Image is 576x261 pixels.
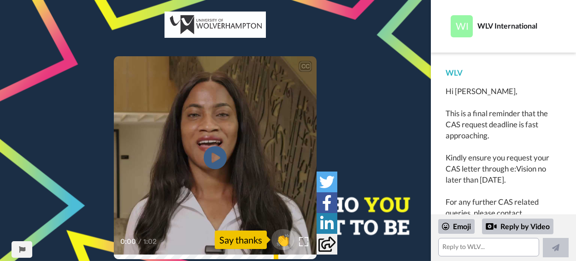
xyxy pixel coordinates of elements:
div: WLV International [477,21,561,30]
div: WLV [446,67,561,78]
div: Emoji [438,219,475,234]
div: Reply by Video [486,221,497,232]
img: Profile Image [451,15,473,37]
button: 👏 [271,229,294,250]
span: 1:02 [143,236,159,247]
div: CC [300,62,311,71]
div: Reply by Video [482,219,553,234]
span: 👏 [271,232,294,247]
div: Say thanks [215,231,267,249]
span: / [138,236,141,247]
img: c0db3496-36db-47dd-bc5f-9f3a1f8391a7 [165,12,266,38]
span: 0:00 [120,236,136,247]
div: Hi [PERSON_NAME], This is a final reminder that the CAS request deadline is fast approaching. Kin... [446,86,561,252]
img: Full screen [299,237,308,246]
